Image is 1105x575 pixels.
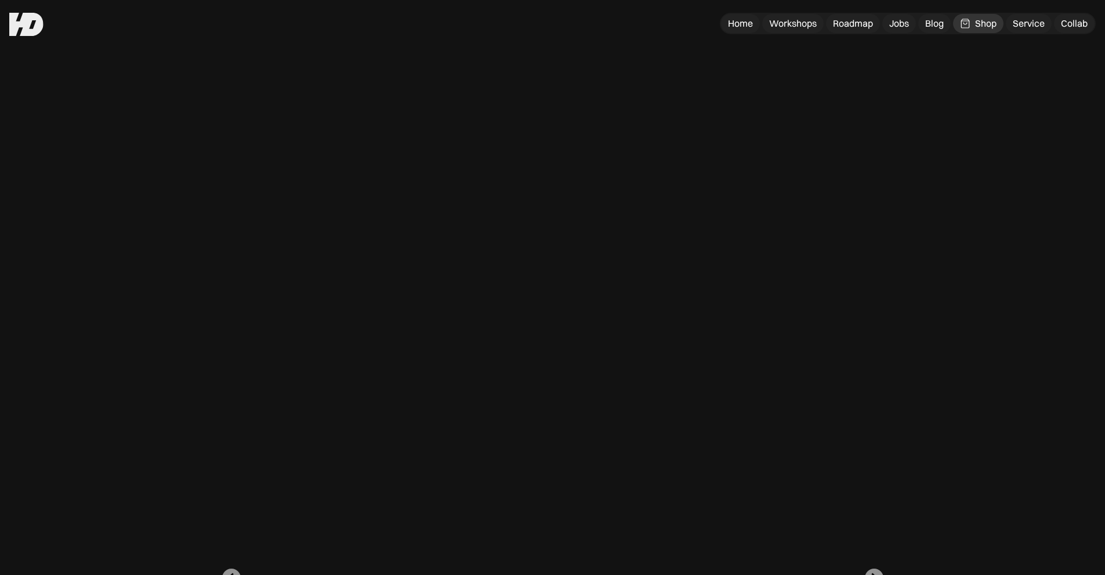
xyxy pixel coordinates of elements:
[918,14,951,33] a: Blog
[889,17,909,30] div: Jobs
[1013,17,1045,30] div: Service
[1061,17,1088,30] div: Collab
[925,17,944,30] div: Blog
[728,17,753,30] div: Home
[833,17,873,30] div: Roadmap
[1054,14,1095,33] a: Collab
[1006,14,1052,33] a: Service
[975,17,997,30] div: Shop
[721,14,760,33] a: Home
[826,14,880,33] a: Roadmap
[953,14,1003,33] a: Shop
[762,14,824,33] a: Workshops
[769,17,817,30] div: Workshops
[882,14,916,33] a: Jobs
